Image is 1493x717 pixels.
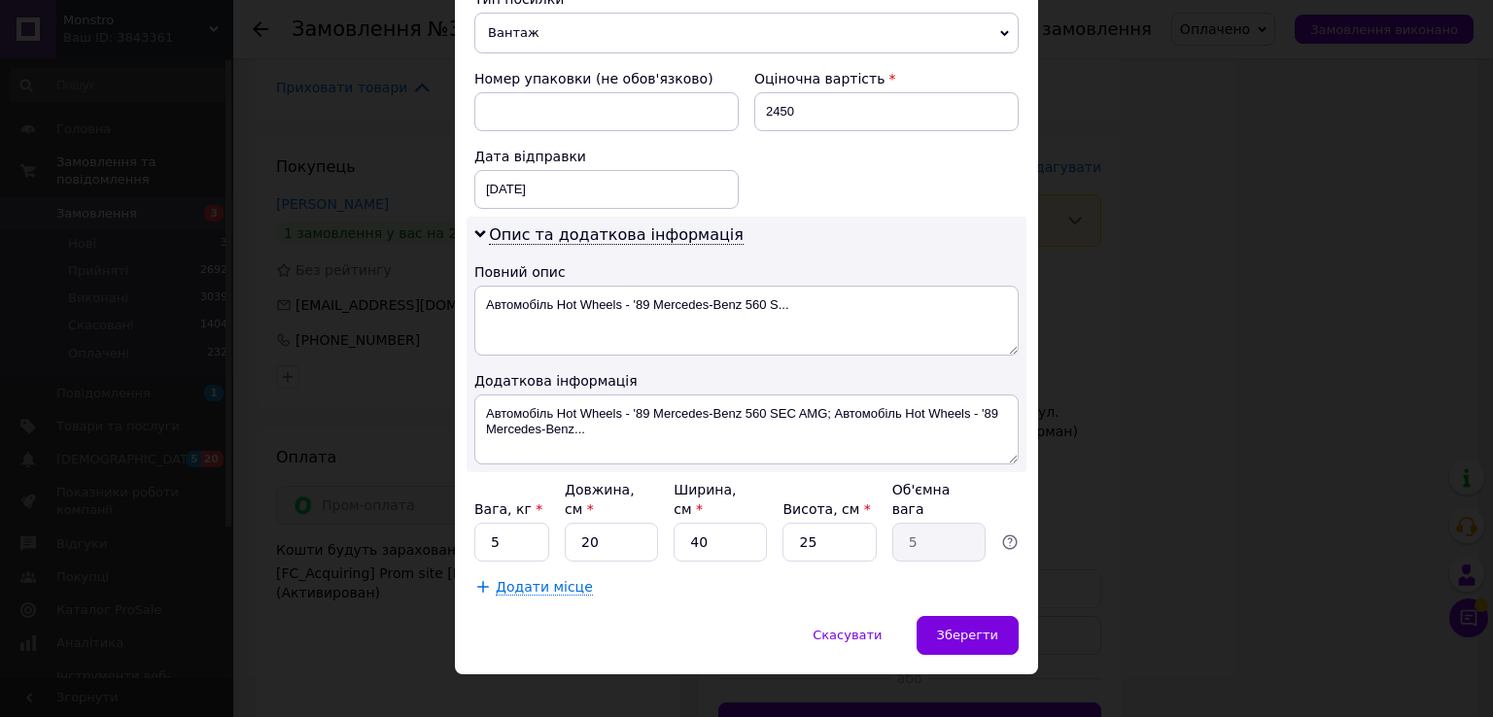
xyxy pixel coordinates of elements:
[489,225,744,245] span: Опис та додаткова інформація
[474,147,739,166] div: Дата відправки
[782,501,870,517] label: Висота, см
[813,628,882,642] span: Скасувати
[474,13,1019,53] span: Вантаж
[937,628,998,642] span: Зберегти
[754,69,1019,88] div: Оціночна вартість
[474,371,1019,391] div: Додаткова інформація
[474,262,1019,282] div: Повний опис
[474,394,1019,464] textarea: Автомобіль Hot Wheels - '89 Mercedes-Benz 560 SEC AMG; Автомобіль Hot Wheels - '89 Mercedes-Benz...
[474,501,542,517] label: Вага, кг
[496,579,593,596] span: Додати місце
[474,286,1019,356] textarea: Автомобіль Hot Wheels - '89 Mercedes-Benz 560 S...
[892,480,986,519] div: Об'ємна вага
[674,482,736,517] label: Ширина, см
[565,482,635,517] label: Довжина, см
[474,69,739,88] div: Номер упаковки (не обов'язково)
